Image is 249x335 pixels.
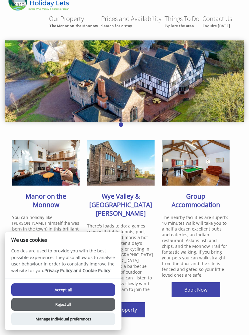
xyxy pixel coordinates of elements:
a: Things To DoExplore the area [165,14,200,29]
h2: Group Accommodation [162,192,230,209]
h2: We use cookies [5,237,121,243]
h2: Wye Valley & [GEOGRAPHIC_DATA][PERSON_NAME] [87,192,155,217]
p: The nearby facilities are superb: 10 minutes walk will take you to a half a dozen excellent pubs ... [162,214,230,278]
a: Our PropertyThe Manor on the Monnow [49,14,98,29]
small: Explore the area [165,23,200,29]
small: Enquire [DATE] [203,23,232,29]
a: Prices and AvailabilitySearch for a stay [101,14,162,29]
a: Book Now [172,282,220,297]
button: Manage Individual preferences [11,313,115,325]
p: Cookies are used to provide you with the best possible experience. They also allow us to analyse ... [5,248,121,278]
button: Reject all [11,298,115,311]
a: Privacy Policy and Cookie Policy [44,268,110,273]
p: You can holiday like [PERSON_NAME] himself (he was born in the town) in this brilliant baroque Ma... [12,214,80,289]
small: Search for a stay [101,23,162,29]
p: There's loads to do: a games room with table tennis, pool, table football and more; a hot tub to ... [87,223,155,298]
button: Accept all [11,283,115,296]
small: The Manor on the Monnow [49,23,98,29]
a: Contact UsEnquire [DATE] [203,14,232,29]
h2: Manor on the Monnow [12,192,80,209]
